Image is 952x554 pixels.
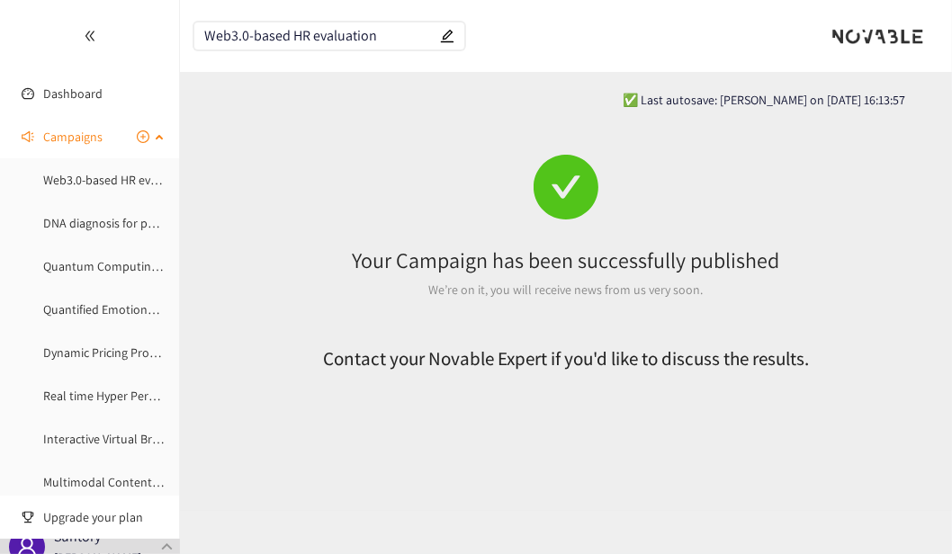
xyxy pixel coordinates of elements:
a: Web3.0-based HR evaluation [43,172,195,188]
a: DNA diagnosis for personaization [43,215,220,231]
span: trophy [22,511,34,523]
span: Campaigns [43,119,103,155]
span: check-circle [534,155,598,219]
a: Quantum Computing for marketing [43,258,233,274]
span: sound [22,130,34,143]
a: Interactive Virtual Brand Ambassadair [43,431,245,447]
div: We’re on it, you will receive news from us very soon. [209,280,923,299]
a: Dashboard [43,85,103,102]
span: ✅ Last autosave: [PERSON_NAME] on [DATE] 16:13:57 [624,90,906,110]
a: Quantified Emotional Insight [43,301,197,317]
div: Your Campaign has been successfully published [209,241,923,280]
iframe: Chat Widget [862,468,952,554]
h2: Contact your Novable Expert if you'd like to discuss the results. [257,344,875,373]
span: edit [440,29,454,43]
span: Upgrade your plan [43,499,166,535]
span: plus-circle [137,130,149,143]
a: Real time Hyper Personalized Marketing [43,388,256,404]
a: Dynamic Pricing Promotion based on AI x Big Retail Data [43,344,343,361]
a: Multimodal Content Creation [43,474,201,490]
span: double-left [84,30,96,42]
